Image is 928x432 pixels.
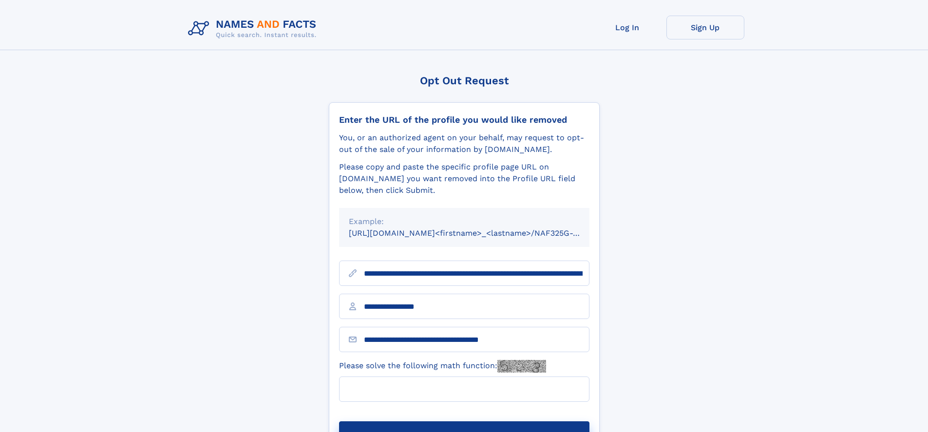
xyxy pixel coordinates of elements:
[349,216,580,227] div: Example:
[588,16,666,39] a: Log In
[666,16,744,39] a: Sign Up
[184,16,324,42] img: Logo Names and Facts
[339,114,589,125] div: Enter the URL of the profile you would like removed
[339,161,589,196] div: Please copy and paste the specific profile page URL on [DOMAIN_NAME] you want removed into the Pr...
[339,360,546,373] label: Please solve the following math function:
[329,75,600,87] div: Opt Out Request
[339,132,589,155] div: You, or an authorized agent on your behalf, may request to opt-out of the sale of your informatio...
[349,228,608,238] small: [URL][DOMAIN_NAME]<firstname>_<lastname>/NAF325G-xxxxxxxx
